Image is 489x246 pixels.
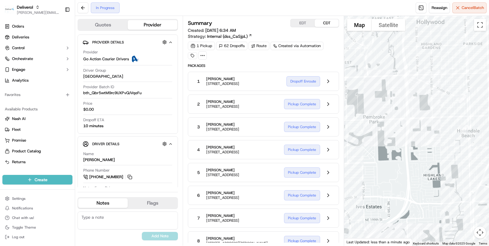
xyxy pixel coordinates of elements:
[12,24,24,29] span: Orders
[206,81,239,86] span: [STREET_ADDRESS]
[197,238,200,244] span: 8
[2,223,72,232] button: Toggle Theme
[2,65,72,74] button: Engage
[206,122,239,127] span: [PERSON_NAME]
[206,190,239,195] span: [PERSON_NAME]
[206,127,239,132] span: [STREET_ADDRESS]
[83,157,115,163] div: [PERSON_NAME]
[2,204,72,212] button: Notifications
[6,87,16,97] img: Charles Folsom
[53,109,68,114] span: 7:55 AM
[5,127,70,132] a: Fleet
[12,235,24,239] span: Log out
[197,147,200,153] span: 4
[5,116,70,121] a: Nash AI
[12,138,26,143] span: Promise
[13,57,23,68] img: 4920774857489_3d7f54699973ba98c624_72.jpg
[17,10,60,15] button: [PERSON_NAME][EMAIL_ADDRESS][PERSON_NAME][DOMAIN_NAME]
[83,139,173,149] button: Driver Details
[197,169,200,175] span: 5
[12,148,41,154] span: Product Catalog
[2,2,62,17] button: DeliverolDeliverol[PERSON_NAME][EMAIL_ADDRESS][PERSON_NAME][DOMAIN_NAME]
[2,136,72,145] button: Promise
[19,93,49,98] span: [PERSON_NAME]
[83,168,110,173] span: Phone Number
[12,134,46,140] span: Knowledge Base
[83,74,123,79] span: [GEOGRAPHIC_DATA]
[83,185,116,191] span: Notes From Driver
[474,226,486,238] button: Map camera controls
[83,37,173,47] button: Provider Details
[12,116,26,121] span: Nash AI
[51,135,56,139] div: 💻
[197,192,200,198] span: 6
[2,22,72,31] a: Orders
[12,206,33,211] span: Notifications
[42,148,73,153] a: Powered byPylon
[479,242,487,245] a: Terms (opens in new tab)
[27,57,99,63] div: Start new chat
[452,2,487,13] button: CancelBatch
[206,195,239,200] span: [STREET_ADDRESS]
[413,241,439,246] button: Keyboard shortcuts
[5,159,70,165] a: Returns
[12,78,29,83] span: Analytics
[429,2,450,13] button: Reassign
[27,63,83,68] div: We're available if you need us!
[35,177,47,183] span: Create
[270,42,323,50] a: Created via Automation
[57,134,96,140] span: API Documentation
[83,107,94,112] span: $0.00
[216,42,247,50] div: 62 Dropoffs
[83,49,98,55] span: Provider
[206,236,268,241] span: [PERSON_NAME]
[83,174,133,180] a: [PHONE_NUMBER]
[92,142,119,146] span: Driver Details
[19,109,49,114] span: [PERSON_NAME]
[5,5,14,14] img: Deliverol
[12,34,29,40] span: Deliveries
[128,198,177,208] button: Flags
[12,109,17,114] img: 1736555255976-a54dd68f-1ca7-489b-9aae-adbdc363a1c4
[197,124,200,130] span: 3
[206,168,239,172] span: [PERSON_NAME]
[6,24,109,34] p: Welcome 👋
[12,93,17,98] img: 1736555255976-a54dd68f-1ca7-489b-9aae-adbdc363a1c4
[48,132,99,142] a: 💻API Documentation
[372,19,405,31] button: Show satellite imagery
[12,67,25,72] span: Engage
[12,45,25,51] span: Control
[2,214,72,222] button: Chat with us!
[83,90,142,96] span: bth_Qbr5wtM9rc9UXPvQJVqeFu
[2,194,72,203] button: Settings
[249,42,269,50] a: Route
[188,27,236,33] span: Created:
[206,145,239,150] span: [PERSON_NAME]
[17,4,33,10] span: Deliverol
[206,76,239,81] span: [PERSON_NAME]
[5,138,70,143] a: Promise
[2,104,72,114] div: Available Products
[2,32,72,42] a: Deliveries
[291,19,315,27] button: EDT
[197,101,200,107] span: 2
[2,175,72,184] button: Create
[60,149,73,153] span: Pylon
[188,63,339,68] span: Packages
[2,157,72,167] button: Returns
[83,101,92,106] span: Price
[53,93,70,98] span: 10:03 AM
[12,196,26,201] span: Settings
[83,117,104,123] span: Dropoff ETA
[188,33,252,39] div: Strategy:
[83,151,94,157] span: Name
[206,241,268,246] span: [STREET_ADDRESS][PERSON_NAME]
[2,43,72,53] button: Control
[4,132,48,142] a: 📗Knowledge Base
[89,174,123,180] span: [PHONE_NUMBER]
[456,93,469,105] div: 26
[83,84,114,90] span: Provider Batch ID
[78,20,128,30] button: Quotes
[2,54,72,64] button: Orchestrate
